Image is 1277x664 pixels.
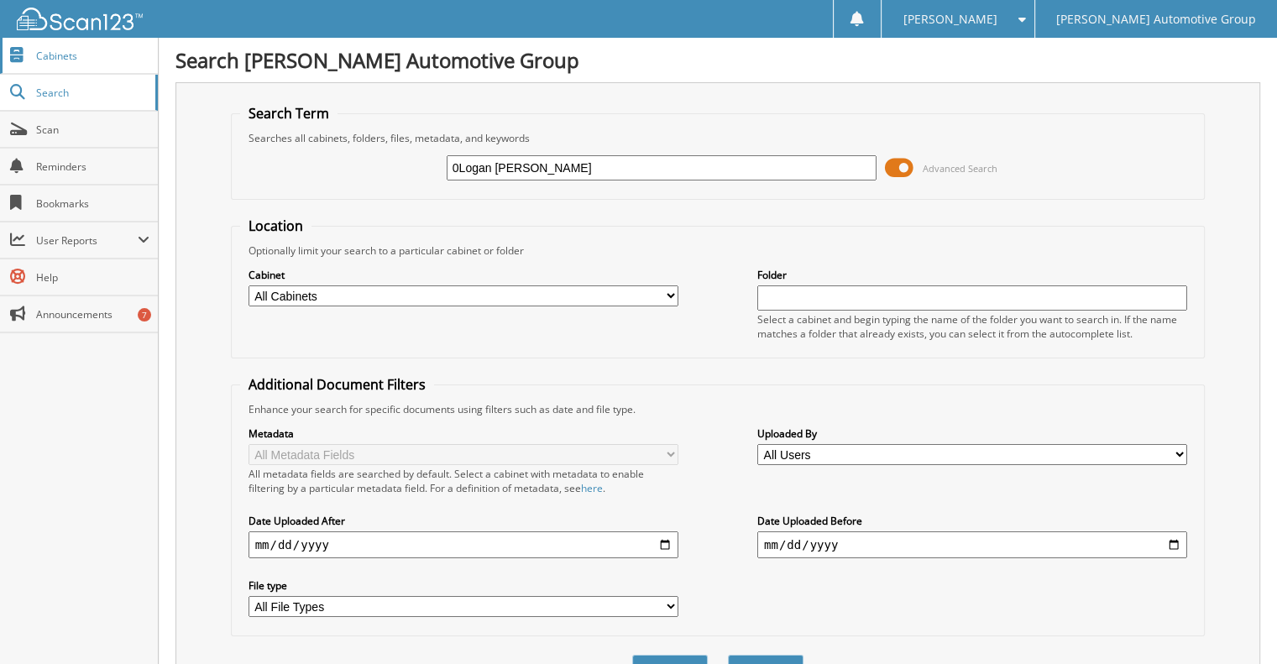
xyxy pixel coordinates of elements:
[240,217,311,235] legend: Location
[36,196,149,211] span: Bookmarks
[249,578,678,593] label: File type
[757,426,1187,441] label: Uploaded By
[36,49,149,63] span: Cabinets
[36,123,149,137] span: Scan
[36,233,138,248] span: User Reports
[903,14,997,24] span: [PERSON_NAME]
[240,375,434,394] legend: Additional Document Filters
[240,104,338,123] legend: Search Term
[240,243,1196,258] div: Optionally limit your search to a particular cabinet or folder
[36,159,149,174] span: Reminders
[923,162,997,175] span: Advanced Search
[240,131,1196,145] div: Searches all cabinets, folders, files, metadata, and keywords
[138,308,151,322] div: 7
[249,268,678,282] label: Cabinet
[175,46,1260,74] h1: Search [PERSON_NAME] Automotive Group
[757,531,1187,558] input: end
[757,268,1187,282] label: Folder
[757,312,1187,341] div: Select a cabinet and begin typing the name of the folder you want to search in. If the name match...
[36,86,147,100] span: Search
[249,531,678,558] input: start
[249,426,678,441] label: Metadata
[36,270,149,285] span: Help
[240,402,1196,416] div: Enhance your search for specific documents using filters such as date and file type.
[581,481,603,495] a: here
[1056,14,1256,24] span: [PERSON_NAME] Automotive Group
[17,8,143,30] img: scan123-logo-white.svg
[249,514,678,528] label: Date Uploaded After
[249,467,678,495] div: All metadata fields are searched by default. Select a cabinet with metadata to enable filtering b...
[36,307,149,322] span: Announcements
[757,514,1187,528] label: Date Uploaded Before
